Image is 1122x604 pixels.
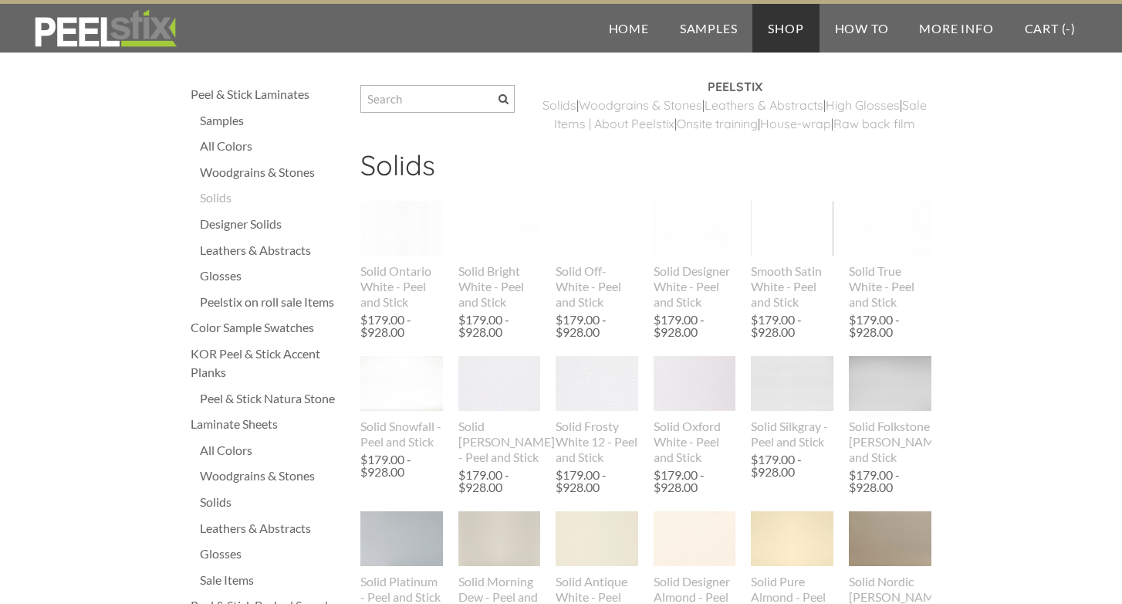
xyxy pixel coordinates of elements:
[654,201,736,309] a: Solid Designer White - Peel and Stick
[593,4,664,53] a: Home
[654,356,736,464] a: Solid Oxford White - Peel and Stick
[654,263,736,310] div: Solid Designer White - Peel and Stick
[1009,4,1091,53] a: Cart (-)
[191,318,345,337] a: Color Sample Swatches
[654,201,736,256] img: s832171791223022656_p559_i1_w400.jpeg
[654,469,732,494] div: $179.00 - $928.00
[849,356,931,411] img: s832171791223022656_p941_i1_w2048.jpeg
[458,511,541,566] img: s832171791223022656_p564_i1_w400.jpeg
[654,498,736,581] img: s832171791223022656_p558_i2_w400.jpeg
[556,201,638,309] a: Solid Off-White - Peel and Stick
[498,94,509,104] span: Search
[760,116,831,131] a: House-wrap
[556,175,638,283] img: s832171791223022656_p784_i1_w640.jpeg
[200,188,345,207] a: Solids
[458,201,541,309] a: Solid Bright White - Peel and Stick
[664,4,753,53] a: Samples
[360,453,439,478] div: $179.00 - $928.00
[360,263,443,310] div: Solid Ontario White - Peel and Stick
[705,97,817,113] a: Leathers & Abstract
[200,293,345,311] a: Peelstix on roll sale Items
[200,571,345,589] a: Sale Items
[200,137,345,155] a: All Colors
[556,511,638,567] img: s832171791223022656_p554_i1_w390.jpeg
[751,419,833,450] div: Solid Silkgray - Peel and Stick
[360,419,443,450] div: Solid Snowfall - Peel and Stick
[751,314,830,338] div: $179.00 - $928.00
[200,519,345,538] a: Leathers & Abstracts
[200,545,345,563] a: Glosses
[849,314,928,338] div: $179.00 - $928.00
[654,314,732,338] div: $179.00 - $928.00
[360,148,931,193] h2: Solids
[849,419,931,465] div: Solid Folkstone [PERSON_NAME] and Stick
[458,201,541,256] img: s832171791223022656_p923_i1_w2048.jpeg
[458,356,541,464] a: Solid [PERSON_NAME] - Peel and Stick
[458,419,541,465] div: Solid [PERSON_NAME] - Peel and Stick
[200,111,345,130] a: Samples
[191,415,345,433] a: Laminate Sheets
[360,85,515,113] input: Search
[191,85,345,103] a: Peel & Stick Laminates
[200,389,345,408] div: Peel & Stick Natura Stone
[654,356,736,411] img: s832171791223022656_p567_i1_w400.jpeg
[200,266,345,285] a: Glosses
[576,97,579,113] span: |
[200,441,345,460] div: All Colors
[654,419,736,465] div: Solid Oxford White - Peel and Stick
[702,97,705,113] span: |
[556,356,638,411] img: s832171791223022656_p560_i1_w250.jpeg
[200,241,345,260] a: Leathers & Abstracts
[849,356,931,464] a: Solid Folkstone [PERSON_NAME] and Stick
[849,201,931,256] img: s832171791223022656_p921_i1_w2048.jpeg
[849,263,931,310] div: Solid True White - Peel and Stick
[200,215,345,233] a: Designer Solids
[900,97,902,113] span: |
[191,344,345,382] a: KOR Peel & Stick Accent Planks
[696,97,702,113] a: s
[849,469,928,494] div: $179.00 - $928.00
[542,97,576,113] a: ​Solids
[820,4,904,53] a: How To
[904,4,1009,53] a: More Info
[360,201,443,256] img: s832171791223022656_p819_i2_w2048.jpeg
[751,263,833,310] div: Smooth Satin White - Peel and Stick
[1066,21,1071,36] span: -
[556,419,638,465] div: Solid Frosty White 12 - Peel and Stick
[751,453,830,478] div: $179.00 - $928.00
[458,469,537,494] div: $179.00 - $928.00
[674,116,677,131] span: |
[752,4,819,53] a: Shop
[751,201,833,309] a: Smooth Satin White - Peel and Stick
[31,9,180,48] img: REFACE SUPPLIES
[708,79,762,94] strong: PEELSTIX
[200,493,345,511] div: Solids
[360,314,439,338] div: $179.00 - $928.00
[200,467,345,485] a: Woodgrains & Stones
[823,97,826,113] span: |
[360,201,443,309] a: Solid Ontario White - Peel and Stick
[360,511,443,566] img: s832171791223022656_p568_i1_w400.jpeg
[458,314,537,338] div: $179.00 - $928.00
[849,201,931,309] a: Solid True White - Peel and Stick
[758,116,760,131] span: |
[751,356,833,449] a: Solid Silkgray - Peel and Stick
[200,163,345,182] a: Woodgrains & Stones
[556,356,638,464] a: Solid Frosty White 12 - Peel and Stick
[360,356,443,411] img: s832171791223022656_p888_i1_w2048.jpeg
[751,175,833,282] img: s832171791223022656_p836_i2_w601.png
